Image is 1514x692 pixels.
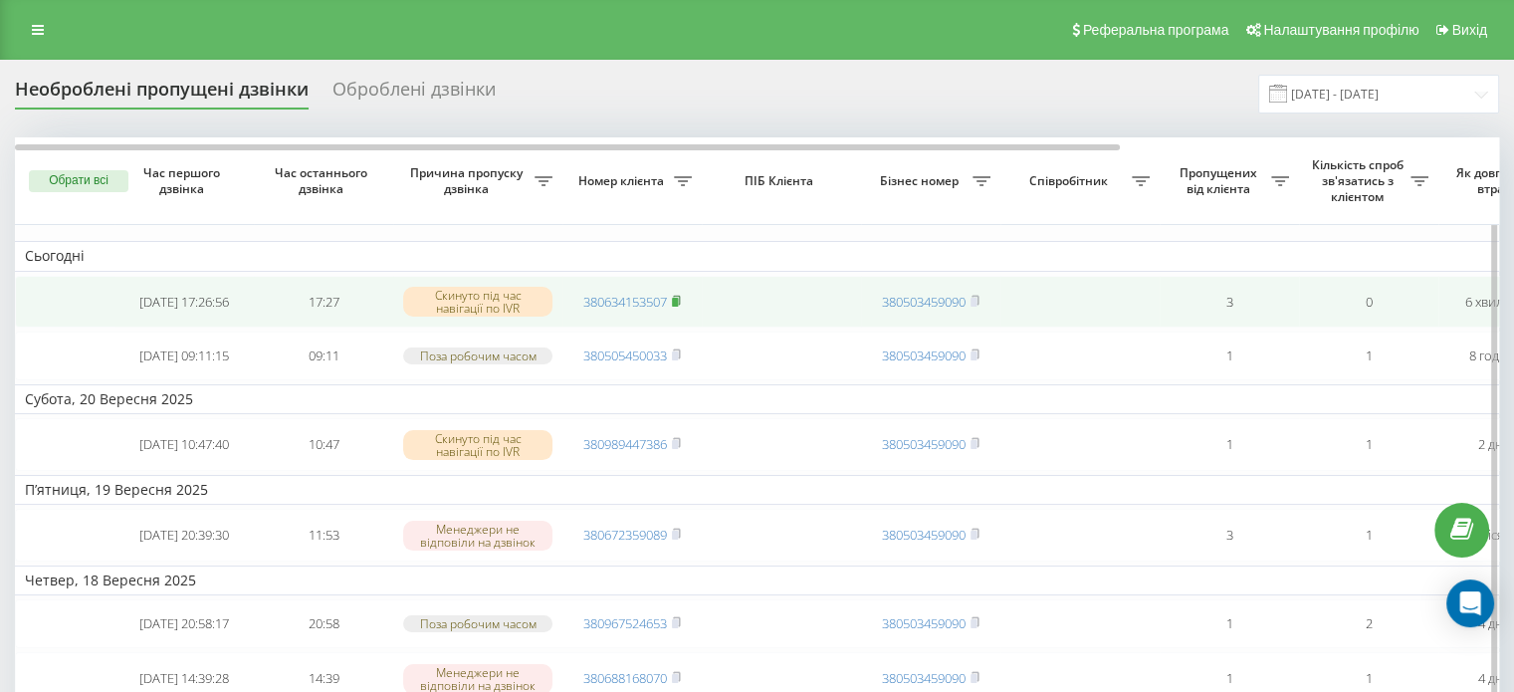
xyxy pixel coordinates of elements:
[114,418,254,471] td: [DATE] 10:47:40
[583,614,667,632] a: 380967524653
[583,526,667,544] a: 380672359089
[583,435,667,453] a: 380989447386
[1446,579,1494,627] div: Open Intercom Messenger
[882,435,966,453] a: 380503459090
[1452,22,1487,38] span: Вихід
[871,173,973,189] span: Бізнес номер
[403,430,552,460] div: Скинуто під час навігації по IVR
[882,293,966,311] a: 380503459090
[114,332,254,380] td: [DATE] 09:11:15
[254,418,393,471] td: 10:47
[1170,165,1271,196] span: Пропущених від клієнта
[583,669,667,687] a: 380688168070
[1160,418,1299,471] td: 1
[1299,418,1438,471] td: 1
[1299,332,1438,380] td: 1
[1299,276,1438,329] td: 0
[1299,509,1438,562] td: 1
[114,276,254,329] td: [DATE] 17:26:56
[403,287,552,317] div: Скинуто під час навігації по IVR
[1263,22,1418,38] span: Налаштування профілю
[114,599,254,648] td: [DATE] 20:58:17
[882,346,966,364] a: 380503459090
[1160,599,1299,648] td: 1
[403,165,535,196] span: Причина пропуску дзвінка
[130,165,238,196] span: Час першого дзвінка
[254,599,393,648] td: 20:58
[403,521,552,551] div: Менеджери не відповіли на дзвінок
[1309,157,1410,204] span: Кількість спроб зв'язатись з клієнтом
[882,669,966,687] a: 380503459090
[114,509,254,562] td: [DATE] 20:39:30
[583,346,667,364] a: 380505450033
[403,615,552,632] div: Поза робочим часом
[1160,276,1299,329] td: 3
[254,332,393,380] td: 09:11
[572,173,674,189] span: Номер клієнта
[332,79,496,110] div: Оброблені дзвінки
[1160,332,1299,380] td: 1
[882,526,966,544] a: 380503459090
[882,614,966,632] a: 380503459090
[15,79,309,110] div: Необроблені пропущені дзвінки
[254,509,393,562] td: 11:53
[1010,173,1132,189] span: Співробітник
[403,347,552,364] div: Поза робочим часом
[1083,22,1229,38] span: Реферальна програма
[254,276,393,329] td: 17:27
[583,293,667,311] a: 380634153507
[270,165,377,196] span: Час останнього дзвінка
[719,173,844,189] span: ПІБ Клієнта
[29,170,128,192] button: Обрати всі
[1299,599,1438,648] td: 2
[1160,509,1299,562] td: 3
